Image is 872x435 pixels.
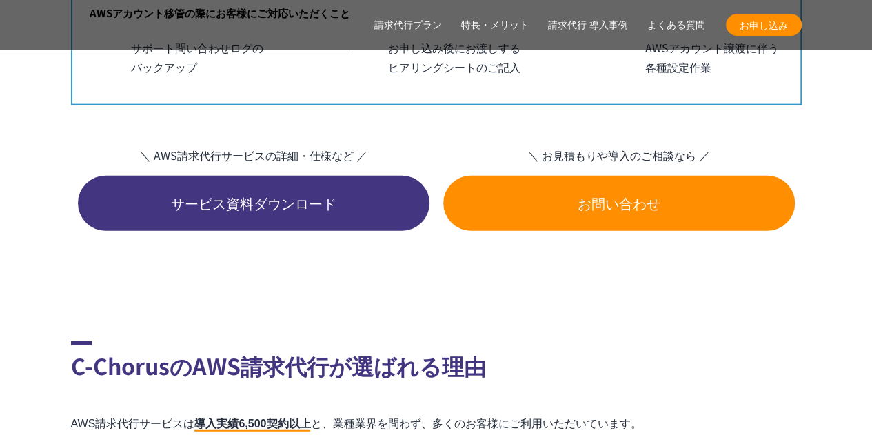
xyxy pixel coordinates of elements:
p: サポート問い合わせログの バックアップ [90,38,269,77]
a: 特長・メリット [461,18,529,32]
span: ＼ お見積もりや導入のご相談なら ／ [443,147,795,163]
a: 請求代行プラン [374,18,442,32]
span: お申し込み [726,18,802,32]
span: サービス資料ダウンロード [78,193,429,214]
p: お申し込み後にお渡しする ヒアリングシートのご記入 [347,38,526,77]
h2: C-ChorusのAWS請求代行が選ばれる理由 [71,341,802,382]
p: AWS請求代行サービスは と、業種業界を問わず、多くのお客様にご利用いただいています。 [71,414,802,434]
a: お問い合わせ [443,176,795,231]
mark: 導入実績6,500契約以上 [194,418,310,432]
a: お申し込み [726,14,802,36]
span: ＼ AWS請求代行サービスの詳細・仕様など ／ [78,147,429,163]
span: お問い合わせ [443,193,795,214]
p: AWSアカウント譲渡に伴う 各種設定作業 [604,38,783,77]
a: サービス資料ダウンロード [78,176,429,231]
a: よくある質問 [647,18,705,32]
h4: AWSアカウント移管の際に お客様にご対応いただくこと [90,3,783,23]
a: 請求代行 導入事例 [548,18,628,32]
